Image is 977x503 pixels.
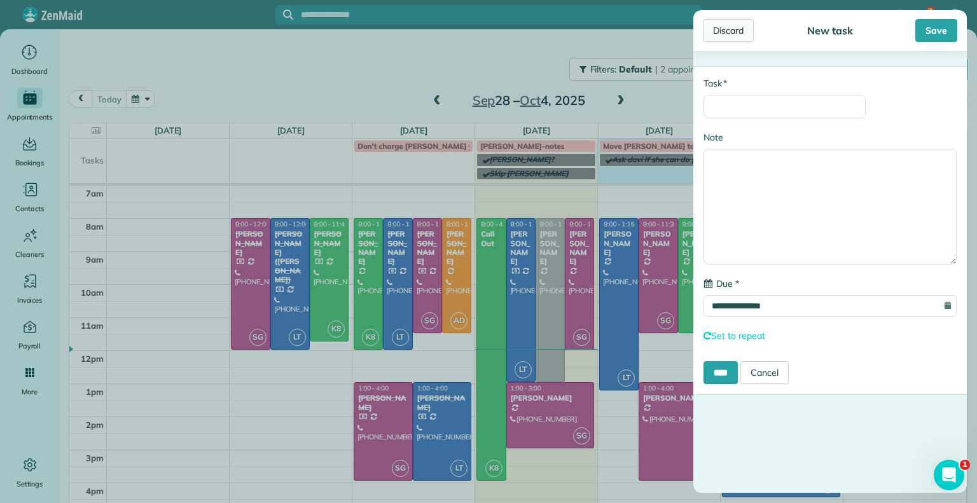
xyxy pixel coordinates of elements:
[915,19,957,42] div: Save
[703,19,754,42] div: Discard
[703,77,727,90] label: Task
[703,330,765,341] a: Set to repeat
[703,277,739,290] label: Due
[740,361,789,384] a: Cancel
[703,131,723,144] label: Note
[934,460,964,490] iframe: Intercom live chat
[803,24,857,37] div: New task
[960,460,970,470] span: 1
